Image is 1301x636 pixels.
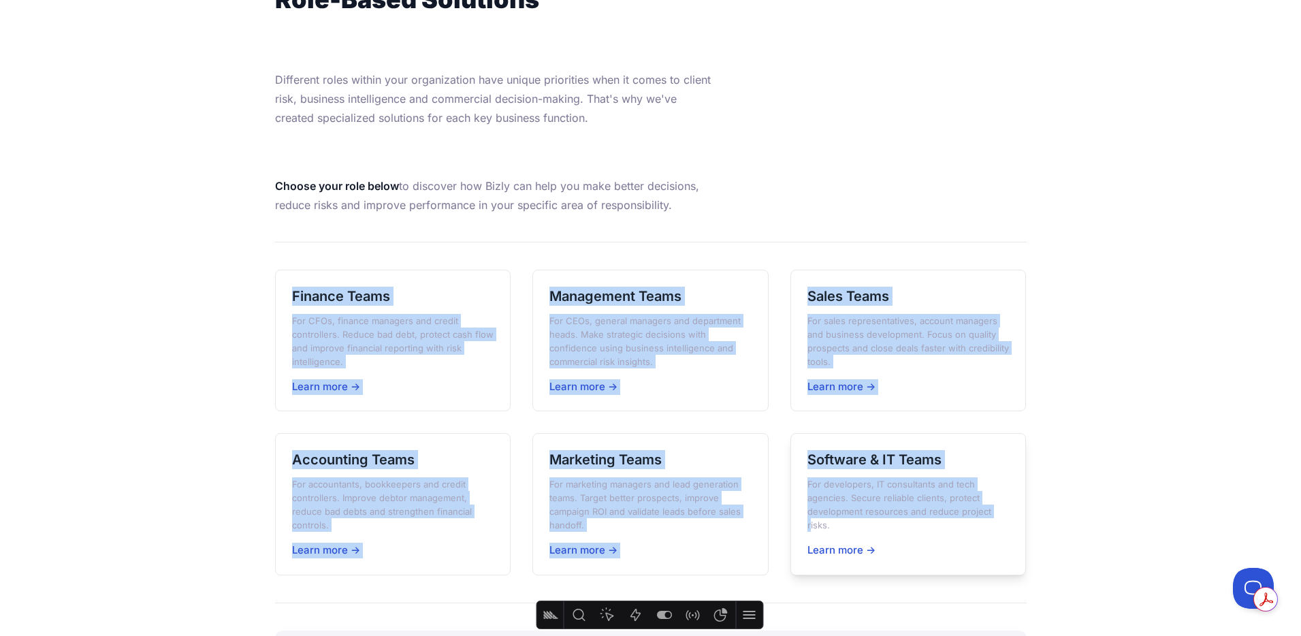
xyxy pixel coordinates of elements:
[1233,568,1274,609] iframe: Toggle Customer Support
[790,433,1027,575] a: Software & IT Teams For developers, IT consultants and tech agencies. Secure reliable clients, pr...
[549,380,617,393] span: Learn more →
[292,450,494,469] h3: Accounting Teams
[292,314,494,368] p: For CFOs, finance managers and credit controllers. Reduce bad debt, protect cash flow and improve...
[549,477,752,532] p: For marketing managers and lead generation teams. Target better prospects, improve campaign ROI a...
[807,543,876,556] span: Learn more →
[292,380,360,393] span: Learn more →
[275,70,718,127] p: Different roles within your organization have unique priorities when it comes to client risk, bus...
[275,433,511,575] a: Accounting Teams For accountants, bookkeepers and credit controllers. Improve debtor management, ...
[292,543,360,556] span: Learn more →
[292,477,494,532] p: For accountants, bookkeepers and credit controllers. Improve debtor management, reduce bad debts ...
[807,380,876,393] span: Learn more →
[292,287,494,306] h3: Finance Teams
[275,179,399,193] strong: Choose your role below
[532,270,769,412] a: Management Teams For CEOs, general managers and department heads. Make strategic decisions with c...
[549,314,752,368] p: For CEOs, general managers and department heads. Make strategic decisions with confidence using b...
[807,314,1010,368] p: For sales representatives, account managers and business development. Focus on quality prospects ...
[275,176,718,214] p: to discover how Bizly can help you make better decisions, reduce risks and improve performance in...
[549,543,617,556] span: Learn more →
[807,287,1010,306] h3: Sales Teams
[807,477,1010,532] p: For developers, IT consultants and tech agencies. Secure reliable clients, protect development re...
[275,270,511,412] a: Finance Teams For CFOs, finance managers and credit controllers. Reduce bad debt, protect cash fl...
[807,450,1010,469] h3: Software & IT Teams
[790,270,1027,412] a: Sales Teams For sales representatives, account managers and business development. Focus on qualit...
[532,433,769,575] a: Marketing Teams For marketing managers and lead generation teams. Target better prospects, improv...
[549,450,752,469] h3: Marketing Teams
[549,287,752,306] h3: Management Teams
